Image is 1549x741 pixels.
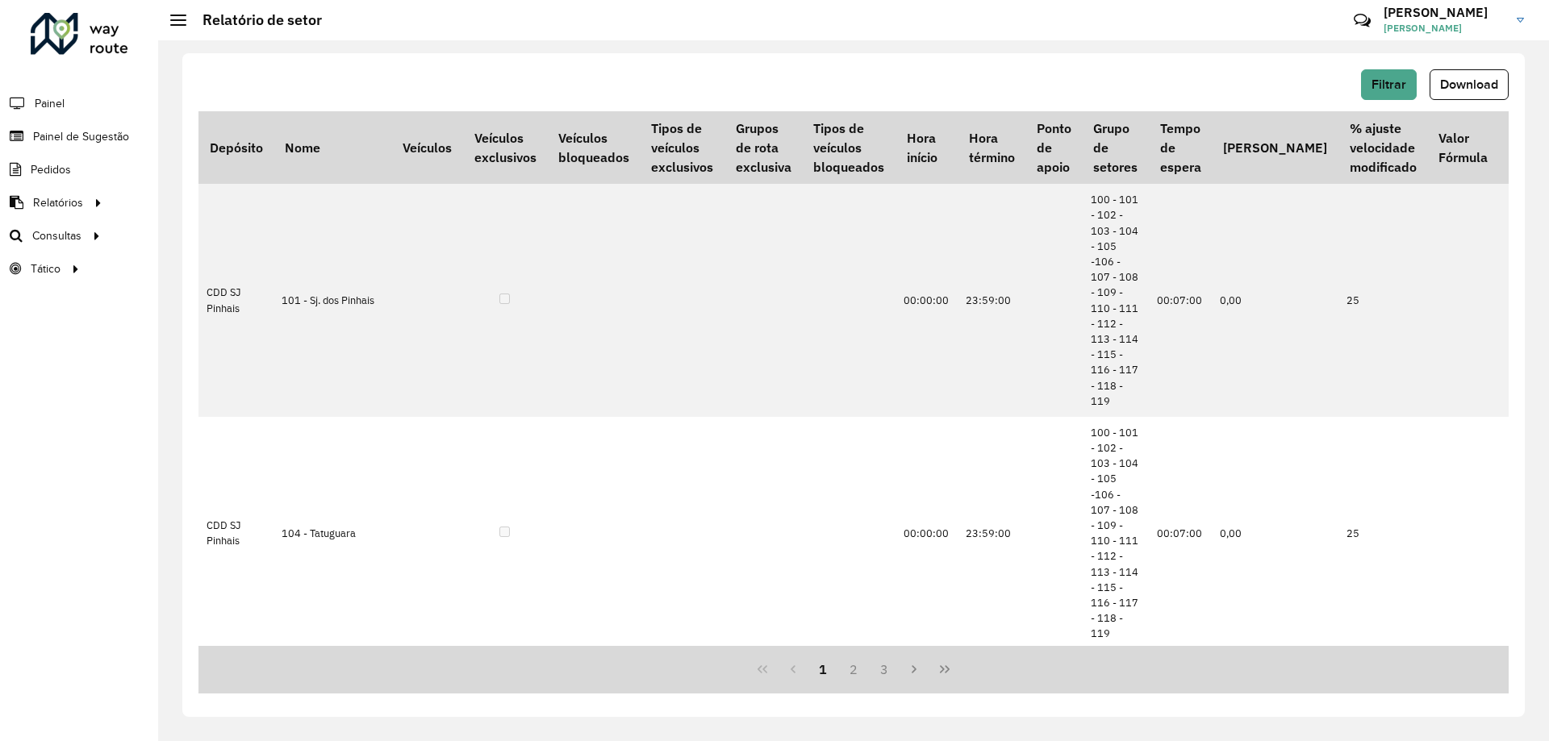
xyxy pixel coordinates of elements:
[31,260,61,277] span: Tático
[273,184,391,417] td: 101 - Sj. dos Pinhais
[1430,69,1509,100] button: Download
[958,184,1025,417] td: 23:59:00
[391,111,462,184] th: Veículos
[198,111,273,184] th: Depósito
[1372,77,1406,91] span: Filtrar
[802,111,895,184] th: Tipos de veículos bloqueados
[33,194,83,211] span: Relatórios
[1149,184,1212,417] td: 00:07:00
[1083,184,1149,417] td: 100 - 101 - 102 - 103 - 104 - 105 -106 - 107 - 108 - 109 - 110 - 111 - 112 - 113 - 114 - 115 - 11...
[958,111,1025,184] th: Hora término
[1338,111,1427,184] th: % ajuste velocidade modificado
[1212,417,1338,650] td: 0,00
[896,184,958,417] td: 00:00:00
[896,417,958,650] td: 00:00:00
[31,161,71,178] span: Pedidos
[869,654,900,685] button: 3
[1149,111,1212,184] th: Tempo de espera
[273,111,391,184] th: Nome
[838,654,869,685] button: 2
[1338,184,1427,417] td: 25
[900,654,930,685] button: Next Page
[1361,69,1417,100] button: Filtrar
[929,654,960,685] button: Last Page
[724,111,802,184] th: Grupos de rota exclusiva
[273,417,391,650] td: 104 - Tatuguara
[186,11,322,29] h2: Relatório de setor
[1083,417,1149,650] td: 100 - 101 - 102 - 103 - 104 - 105 -106 - 107 - 108 - 109 - 110 - 111 - 112 - 113 - 114 - 115 - 11...
[198,184,273,417] td: CDD SJ Pinhais
[1338,417,1427,650] td: 25
[33,128,129,145] span: Painel de Sugestão
[958,417,1025,650] td: 23:59:00
[808,654,838,685] button: 1
[1025,111,1082,184] th: Ponto de apoio
[1212,111,1338,184] th: [PERSON_NAME]
[463,111,547,184] th: Veículos exclusivos
[32,227,81,244] span: Consultas
[1427,111,1498,184] th: Valor Fórmula
[1083,111,1149,184] th: Grupo de setores
[1345,3,1380,38] a: Contato Rápido
[547,111,640,184] th: Veículos bloqueados
[1440,77,1498,91] span: Download
[1384,21,1505,35] span: [PERSON_NAME]
[1212,184,1338,417] td: 0,00
[198,417,273,650] td: CDD SJ Pinhais
[1384,5,1505,20] h3: [PERSON_NAME]
[1149,417,1212,650] td: 00:07:00
[896,111,958,184] th: Hora início
[641,111,724,184] th: Tipos de veículos exclusivos
[35,95,65,112] span: Painel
